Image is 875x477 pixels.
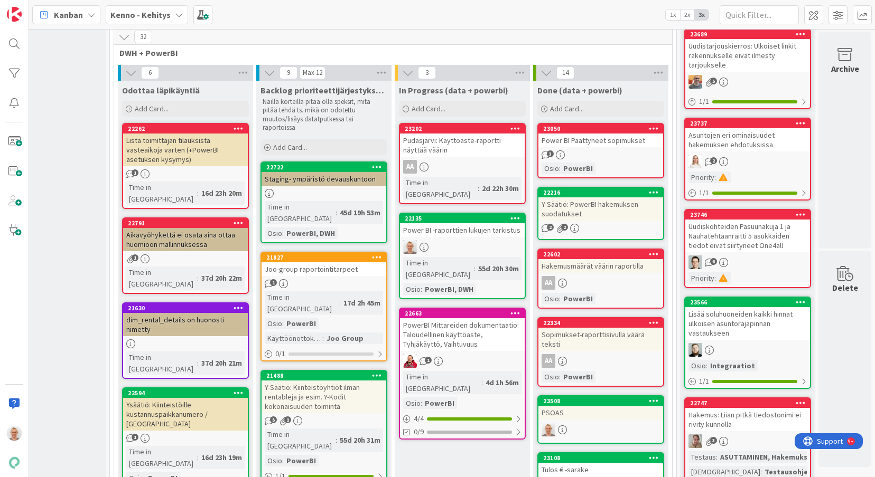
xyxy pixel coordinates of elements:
div: Uudiskohteiden Pasuunakuja 1 ja Nauhatehtaanraitti 5 asukkaiden tiedot eivät siirtyneet One4all [685,220,810,252]
span: Done (data + powerbi) [537,85,622,96]
span: 3 [710,437,717,444]
div: 23050Power BI Päättyneet sopimukset [538,124,663,147]
div: 22791Aikavyöhykettä ei osata aina ottaa huomioon mallinnuksessa [123,218,248,251]
img: JS [403,354,417,368]
div: Time in [GEOGRAPHIC_DATA] [126,351,197,375]
div: Archive [831,62,859,75]
span: : [478,183,479,194]
span: 1 [132,434,138,441]
div: 22602Hakemusmäärät väärin raportilla [538,250,663,273]
div: 1/1 [685,186,810,199]
span: 0 / 1 [275,348,285,359]
div: 23566 [685,298,810,307]
div: 23508 [543,397,663,405]
div: 21488Y-Säätiö: Kiinteistöyhtiöt ilman rentableja ja esim. Y-Kodit kokonaisuuden toiminta [262,371,386,413]
div: 1/1 [685,375,810,388]
span: 1 / 1 [699,376,709,387]
p: Näillä korteilla pitää olla speksit, mitä pitää tehdä ts. mikä on odotettu muutos/lisäys datatput... [263,98,385,132]
span: Kanban [54,8,83,21]
div: Time in [GEOGRAPHIC_DATA] [265,201,336,224]
div: 22262Lista toimittajan tilauksista vasteaikoja varten (+PowerBI asetuksen kysymys) [123,124,248,166]
div: AA [542,354,555,368]
div: Osio [265,318,282,329]
span: 2 [547,224,554,231]
span: Backlog prioriteettijärjestyksessä (data + powerbi) [260,85,387,96]
span: : [421,397,422,409]
div: 22216Y-Säätiö: PowerBI hakemuksen suodatukset [538,188,663,221]
div: 23508PSOAS [538,396,663,419]
div: Priority [688,171,714,183]
span: Support [22,2,48,14]
span: : [282,318,284,329]
div: 22334Sopimukset-raporttisivulla väärä teksti [538,318,663,351]
span: DWH + PowerBI [119,47,659,58]
div: PowerBI [284,318,319,329]
input: Quick Filter... [720,5,799,24]
div: 37d 20h 22m [199,272,245,284]
div: Delete [832,281,858,294]
div: Max 12 [303,70,322,75]
div: 45d 19h 53m [337,207,383,218]
div: 55d 20h 30m [476,263,522,274]
div: 9+ [53,4,59,13]
div: 22747 [685,398,810,408]
div: 22663PowerBI Mittareiden dokumentaatio: Taloudellinen käyttöaste, Tyhjäkäyttö, Vaihtuvuus [400,309,525,351]
span: 14 [556,66,574,79]
div: AA [538,276,663,290]
div: Osio [542,293,559,304]
span: : [716,451,718,463]
div: PowerBI, DWH [422,283,476,295]
div: TT [685,255,810,269]
span: 1 [132,169,138,176]
span: 6 [141,66,159,79]
div: 23737 [685,119,810,128]
img: SL [688,434,702,448]
div: Time in [GEOGRAPHIC_DATA] [126,266,197,290]
div: 22722Staging- ympäristö devauskuntoon [262,163,386,186]
div: PowerBI [561,371,595,383]
div: Lisää soluhuoneiden kaikki hinnat ulkoisen asuntorajapinnan vastaukseen [685,307,810,340]
div: Käyttöönottokriittisyys [265,332,322,344]
span: : [282,455,284,466]
span: 1 / 1 [699,96,709,107]
div: Tulos € -sarake [538,463,663,476]
div: 2d 22h 30m [479,183,522,194]
span: Odottaa läpikäyntiä [122,85,200,96]
span: 1 / 1 [699,187,709,198]
div: 17d 2h 45m [341,297,383,309]
div: Staging- ympäristö devauskuntoon [262,172,386,186]
span: : [197,187,199,199]
div: PM [400,240,525,254]
div: Power BI -raporttien lukujen tarkistus [400,223,525,237]
div: Lista toimittajan tilauksista vasteaikoja varten (+PowerBI asetuksen kysymys) [123,133,248,166]
div: Pudasjärvi: Käyttoaste-raportti näyttää väärin [400,133,525,157]
div: 21827Joo-group raportointitarpeet [262,253,386,276]
b: Kenno - Kehitys [110,9,171,20]
div: PM [538,423,663,436]
div: 21488 [266,372,386,379]
div: Ysäätiö: Kiinteistöille kustannuspaikkanumero / [GEOGRAPHIC_DATA] [123,398,248,431]
div: Uudistarjouskierros: Ulkoiset linkit rakennukselle eivät ilmesty tarjoukselle [685,39,810,72]
span: : [336,207,337,218]
span: 0/9 [414,426,424,437]
div: Joo Group [324,332,366,344]
span: Add Card... [412,104,445,113]
div: BN [685,75,810,89]
div: 21827 [266,254,386,261]
span: 1 [270,279,277,286]
div: 37d 20h 21m [199,357,245,369]
span: : [336,434,337,446]
div: Joo-group raportointitarpeet [262,262,386,276]
div: SL [685,155,810,168]
div: 21827 [262,253,386,262]
span: 1 [284,416,291,423]
span: 32 [134,31,152,43]
div: Power BI Päättyneet sopimukset [538,133,663,147]
div: 16d 23h 19m [199,452,245,463]
div: Time in [GEOGRAPHIC_DATA] [126,182,197,205]
div: 23689 [685,30,810,39]
div: 22663 [405,310,525,317]
div: 22135 [400,214,525,223]
img: TT [688,255,702,269]
img: Visit kanbanzone.com [7,7,22,22]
